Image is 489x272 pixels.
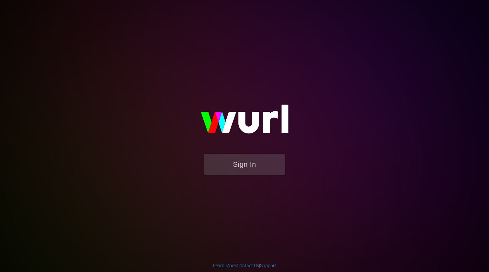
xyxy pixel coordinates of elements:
[237,263,259,268] a: Contact Us
[180,91,309,153] img: wurl-logo-on-black-223613ac3d8ba8fe6dc639794a292ebdb59501304c7dfd60c99c58986ef67473.svg
[260,263,276,268] a: Support
[204,154,285,175] button: Sign In
[213,263,236,268] a: Learn More
[213,262,276,269] div: | |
